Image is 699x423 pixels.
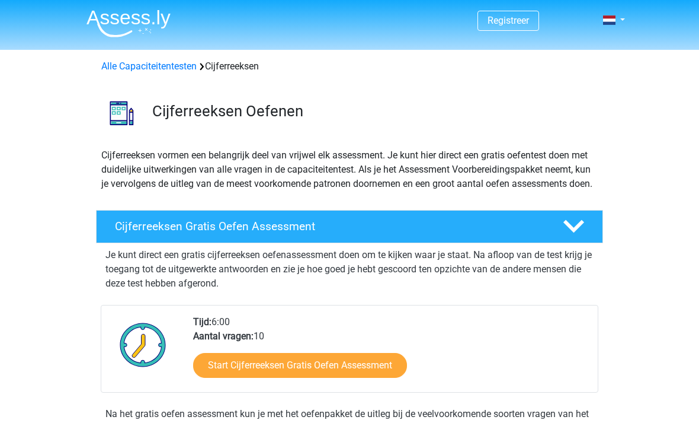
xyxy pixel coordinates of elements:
a: Start Cijferreeksen Gratis Oefen Assessment [193,353,407,378]
div: Cijferreeksen [97,59,602,74]
h3: Cijferreeksen Oefenen [152,102,594,120]
img: cijferreeksen [97,88,147,138]
p: Cijferreeksen vormen een belangrijk deel van vrijwel elk assessment. Je kunt hier direct een grat... [101,148,598,191]
img: Assessly [86,9,171,37]
b: Tijd: [193,316,211,327]
img: Klok [113,315,173,374]
h4: Cijferreeksen Gratis Oefen Assessment [115,220,544,233]
a: Alle Capaciteitentesten [101,61,197,72]
div: 6:00 10 [184,315,597,392]
b: Aantal vragen: [193,330,254,342]
p: Je kunt direct een gratis cijferreeksen oefenassessment doen om te kijken waar je staat. Na afloo... [105,248,594,291]
a: Cijferreeksen Gratis Oefen Assessment [91,210,608,243]
a: Registreer [488,15,529,26]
